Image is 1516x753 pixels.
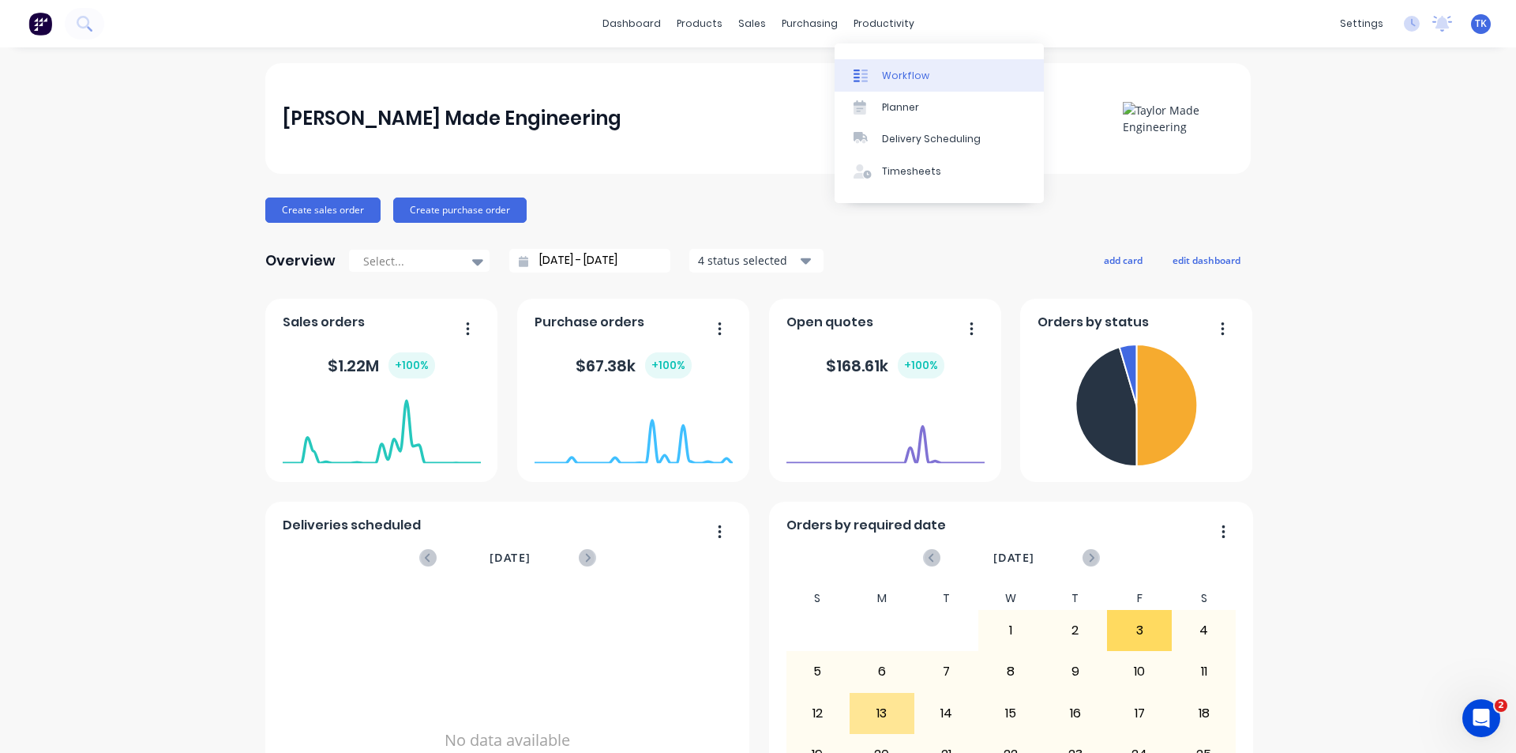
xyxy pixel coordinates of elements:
div: T [914,587,979,610]
div: 15 [979,694,1042,733]
div: 6 [850,652,914,691]
div: 13 [850,694,914,733]
div: 14 [915,694,978,733]
div: $ 67.38k [576,352,692,378]
button: add card [1094,250,1153,270]
div: Timesheets [882,164,941,179]
div: $ 1.22M [328,352,435,378]
div: productivity [846,12,922,36]
div: $ 168.61k [826,352,944,378]
div: [PERSON_NAME] Made Engineering [283,103,621,134]
div: S [786,587,850,610]
div: Delivery Scheduling [882,132,981,146]
div: 16 [1044,694,1107,733]
div: purchasing [774,12,846,36]
div: 10 [1108,652,1171,691]
button: Create sales order [265,198,381,223]
div: Workflow [882,69,929,83]
div: + 100 % [898,352,944,378]
span: [DATE] [993,549,1034,567]
button: 4 status selected [689,249,824,273]
div: 1 [979,611,1042,650]
iframe: Intercom live chat [1462,699,1500,737]
span: Deliveries scheduled [283,516,421,535]
div: 8 [979,652,1042,691]
span: TK [1475,17,1487,31]
div: F [1107,587,1172,610]
button: edit dashboard [1162,250,1251,270]
div: T [1043,587,1108,610]
div: sales [730,12,774,36]
div: + 100 % [388,352,435,378]
img: Taylor Made Engineering [1123,102,1233,135]
div: 18 [1173,694,1236,733]
img: Factory [28,12,52,36]
div: 12 [786,694,850,733]
div: 2 [1044,611,1107,650]
a: Delivery Scheduling [835,123,1044,155]
div: 4 status selected [698,252,797,269]
span: Open quotes [786,313,873,332]
div: + 100 % [645,352,692,378]
div: Overview [265,245,336,277]
div: 4 [1173,611,1236,650]
div: 17 [1108,694,1171,733]
div: 11 [1173,652,1236,691]
button: Create purchase order [393,198,527,223]
a: Workflow [835,59,1044,91]
div: 9 [1044,652,1107,691]
span: Orders by status [1038,313,1149,332]
a: Planner [835,92,1044,123]
div: 7 [915,652,978,691]
div: 5 [786,652,850,691]
div: settings [1332,12,1391,36]
span: Purchase orders [535,313,644,332]
div: Planner [882,100,919,115]
div: products [669,12,730,36]
span: 2 [1495,699,1507,712]
div: 3 [1108,611,1171,650]
span: [DATE] [490,549,531,567]
span: Sales orders [283,313,365,332]
div: S [1172,587,1236,610]
div: W [978,587,1043,610]
a: Timesheets [835,156,1044,187]
a: dashboard [595,12,669,36]
div: M [850,587,914,610]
